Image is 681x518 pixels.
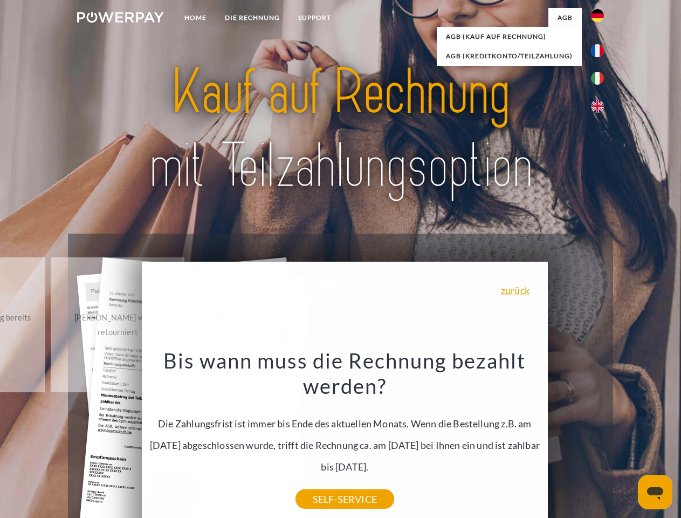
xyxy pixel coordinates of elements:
[638,475,672,509] iframe: Schaltfläche zum Öffnen des Messaging-Fensters
[591,72,604,85] img: it
[591,100,604,113] img: en
[289,8,340,28] a: SUPPORT
[103,52,578,207] img: title-powerpay_de.svg
[148,347,541,499] div: Die Zahlungsfrist ist immer bis Ende des aktuellen Monats. Wenn die Bestellung z.B. am [DATE] abg...
[591,44,604,57] img: fr
[175,8,216,28] a: Home
[437,27,582,46] a: AGB (Kauf auf Rechnung)
[548,8,582,28] a: agb
[295,489,394,509] a: SELF-SERVICE
[501,285,529,295] a: zurück
[77,12,164,23] img: logo-powerpay-white.svg
[57,310,178,339] div: [PERSON_NAME] wurde retourniert
[437,46,582,66] a: AGB (Kreditkonto/Teilzahlung)
[216,8,289,28] a: DIE RECHNUNG
[591,9,604,22] img: de
[148,347,541,399] h3: Bis wann muss die Rechnung bezahlt werden?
